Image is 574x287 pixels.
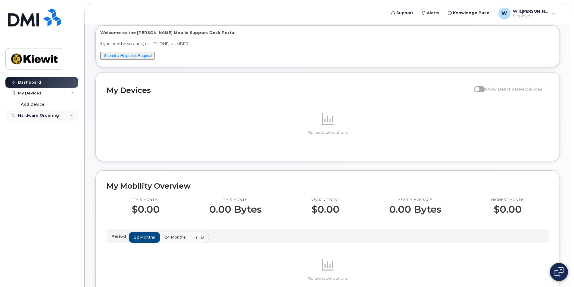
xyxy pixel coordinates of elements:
a: Alerts [417,7,444,19]
p: Highest month [491,198,524,202]
span: 24 months [164,234,186,240]
input: Show Deactivated Devices [474,83,479,88]
p: Welcome to the [PERSON_NAME] Mobile Support Desk Portal [100,30,555,35]
p: 0.00 Bytes [209,204,262,215]
a: Submit a Helpdesk Request [104,53,152,58]
p: This month [132,198,160,202]
p: $0.00 [491,204,524,215]
p: $0.00 [311,204,339,215]
p: Yearly average [389,198,441,202]
p: No available options [107,130,549,135]
a: Knowledge Base [444,7,494,19]
a: Support [387,7,417,19]
span: Support [396,10,413,16]
h2: My Mobility Overview [107,181,549,190]
span: Alerts [427,10,439,16]
span: W [501,10,507,17]
img: Open chat [554,267,564,277]
p: Period [111,233,129,239]
h2: My Devices [107,86,471,95]
span: YTD [195,234,204,240]
div: Will.Borchert [494,8,560,20]
p: If you need assistance, call [PHONE_NUMBER] [100,41,555,47]
span: Employee [513,14,549,18]
p: 0.00 Bytes [389,204,441,215]
button: Submit a Helpdesk Request [100,52,155,60]
p: No available options [107,276,549,281]
p: This month [209,198,262,202]
p: $0.00 [132,204,160,215]
span: Knowledge Base [453,10,489,16]
p: Yearly total [311,198,339,202]
span: Show Deactivated Devices [485,87,542,91]
span: Will.[PERSON_NAME] [513,9,549,14]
